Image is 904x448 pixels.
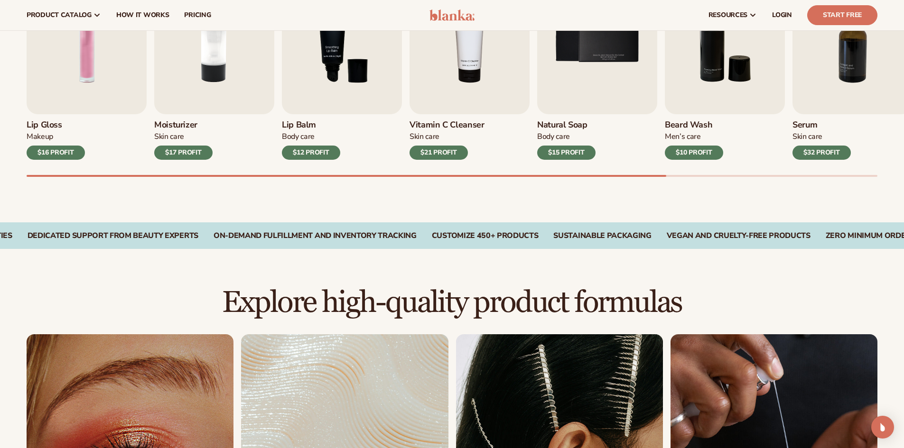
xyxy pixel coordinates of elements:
[27,120,85,130] h3: Lip Gloss
[432,231,539,240] div: CUSTOMIZE 450+ PRODUCTS
[792,120,851,130] h3: Serum
[154,146,213,160] div: $17 PROFIT
[537,132,596,142] div: Body Care
[665,132,723,142] div: Men’s Care
[27,146,85,160] div: $16 PROFIT
[410,132,485,142] div: Skin Care
[553,231,651,240] div: SUSTAINABLE PACKAGING
[410,146,468,160] div: $21 PROFIT
[807,5,877,25] a: Start Free
[27,11,92,19] span: product catalog
[429,9,475,21] img: logo
[537,146,596,160] div: $15 PROFIT
[27,132,85,142] div: Makeup
[708,11,747,19] span: resources
[537,120,596,130] h3: Natural Soap
[792,132,851,142] div: Skin Care
[665,120,723,130] h3: Beard Wash
[28,231,198,240] div: Dedicated Support From Beauty Experts
[282,120,340,130] h3: Lip Balm
[772,11,792,19] span: LOGIN
[410,120,485,130] h3: Vitamin C Cleanser
[116,11,169,19] span: How It Works
[282,146,340,160] div: $12 PROFIT
[667,231,811,240] div: VEGAN AND CRUELTY-FREE PRODUCTS
[282,132,340,142] div: Body Care
[154,120,213,130] h3: Moisturizer
[792,146,851,160] div: $32 PROFIT
[871,416,894,439] div: Open Intercom Messenger
[184,11,211,19] span: pricing
[154,132,213,142] div: Skin Care
[214,231,417,240] div: On-Demand Fulfillment and Inventory Tracking
[665,146,723,160] div: $10 PROFIT
[27,287,877,319] h2: Explore high-quality product formulas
